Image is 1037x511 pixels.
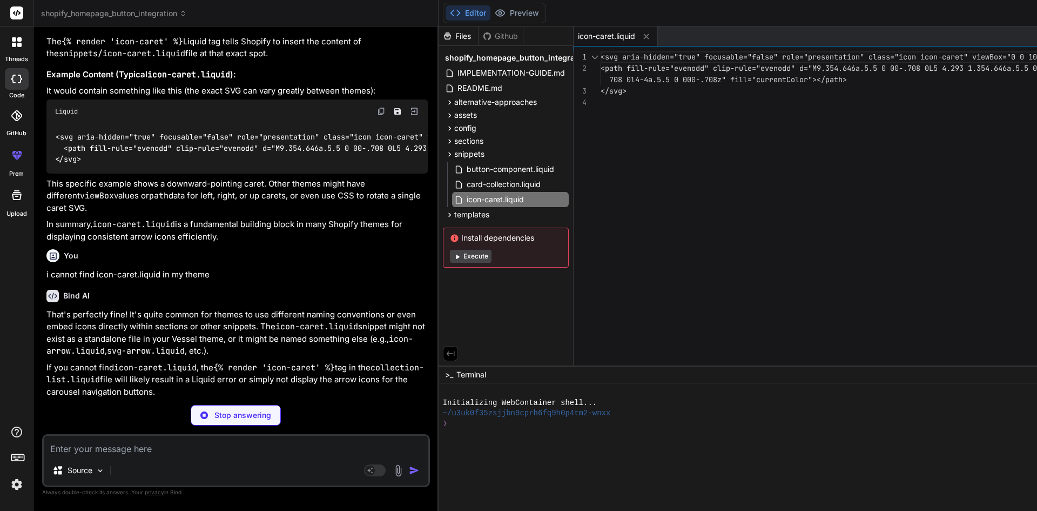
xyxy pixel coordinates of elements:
div: Click to collapse the range. [588,51,602,63]
div: 3 [574,85,587,97]
span: snippets [454,149,484,160]
code: icon-caret.liquid [275,321,358,332]
span: shopify_homepage_button_integration [445,52,589,63]
span: ~/u3uk0f35zsjjbn9cprh6fq9h0p4tm2-wnxx [443,408,611,419]
span: Terminal [456,369,486,380]
span: README.md [456,82,503,95]
span: <path fill-rule="evenodd" clip-rule="evenodd" d= [601,63,808,73]
div: 2 [574,63,587,74]
p: Always double-check its answers. Your in Bind [42,487,430,497]
code: snippets/icon-caret.liquid [59,48,185,59]
code: icon-caret.liquid [114,362,197,373]
span: privacy [145,489,164,495]
img: copy [377,107,386,116]
p: This specific example shows a downward-pointing caret. Other themes might have different values o... [46,178,428,215]
p: The Liquid tag tells Shopify to insert the content of the file at that exact spot. [46,36,428,60]
p: That's perfectly fine! It's quite common for themes to use different naming conventions or even e... [46,309,428,357]
span: Install dependencies [450,233,562,243]
code: icon-caret.liquid [92,219,175,230]
span: >_ [445,369,453,380]
span: card-collection.liquid [466,178,542,191]
div: 1 [574,51,587,63]
img: icon [409,465,420,476]
p: If you cannot find , the tag in the file will likely result in a Liquid error or simply not displ... [46,362,428,399]
span: path> [825,75,847,84]
code: <svg aria-hidden="true" focusable="false" role="presentation" class="icon icon-caret" viewBox="0 ... [55,131,854,165]
h3: Example Content (Typical ): [46,69,428,81]
label: Upload [6,209,27,218]
p: It would contain something like this (the exact SVG can vary greatly between themes): [46,85,428,97]
code: {% render 'icon-caret' %} [62,36,183,47]
span: alternative-approaches [454,97,537,108]
code: collection-list.liquid [46,362,424,386]
span: Initializing WebContainer shell... [443,398,597,408]
img: Open in Browser [409,107,419,116]
div: 4 [574,97,587,108]
span: Liquid [55,107,78,116]
span: "M9.354.646a.5.5 0 00-.708 0L5 4.293 1.354.646a.5. [808,63,1024,73]
button: Preview [490,5,543,21]
span: assets [454,110,477,121]
label: threads [5,55,28,64]
code: icon-caret.liquid [147,69,230,80]
div: Github [479,31,523,42]
p: i cannot find icon-caret.liquid in my theme [46,269,428,281]
span: sections [454,136,483,147]
span: templates [454,209,489,220]
span: </svg> [601,86,627,96]
img: settings [8,475,26,494]
span: icon-caret.liquid [578,31,635,42]
h6: Bind AI [63,290,90,301]
label: GitHub [6,129,26,138]
p: Stop answering [214,410,271,421]
img: Pick Models [96,466,105,475]
h6: You [64,250,78,261]
span: button-component.liquid [466,163,555,176]
span: ❯ [443,419,448,429]
code: viewBox [80,190,114,201]
code: svg-arrow.liquid [107,346,185,356]
div: Files [439,31,478,42]
button: Editor [446,5,490,21]
span: esentation" class="icon icon-caret" viewBox="0 0 1 [817,52,1033,62]
span: 708 0l4-4a.5.5 0 000-.708z" fill="currentColor"></ [609,75,825,84]
span: IMPLEMENTATION-GUIDE.md [456,67,566,79]
label: prem [9,169,24,178]
code: {% render 'icon-caret' %} [213,362,335,373]
code: icon-arrow.liquid [46,334,413,357]
label: code [9,91,24,100]
img: attachment [392,464,405,477]
button: Execute [450,250,491,263]
span: shopify_homepage_button_integration [41,8,187,19]
span: config [454,123,476,134]
p: In summary, is a fundamental building block in many Shopify themes for displaying consistent arro... [46,218,428,243]
button: Save file [390,104,405,119]
p: Source [68,465,92,476]
span: <svg aria-hidden="true" focusable="false" role="pr [601,52,817,62]
span: icon-caret.liquid [466,193,525,206]
code: path [149,190,169,201]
